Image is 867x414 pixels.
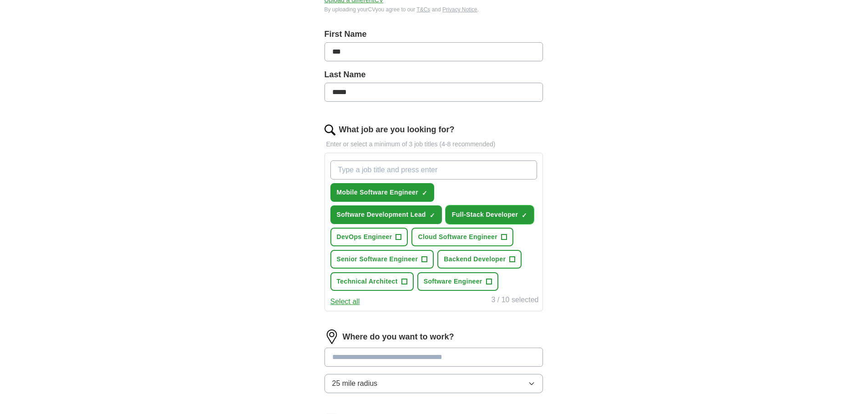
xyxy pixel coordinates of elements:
[330,160,537,180] input: Type a job title and press enter
[446,205,534,224] button: Full-Stack Developer✓
[324,125,335,135] img: search.png
[452,210,518,219] span: Full-Stack Developer
[330,250,434,269] button: Senior Software Engineer
[330,296,360,307] button: Select all
[324,28,543,40] label: First Name
[324,140,543,149] p: Enter or select a minimum of 3 job titles (4-8 recommended)
[324,329,339,344] img: location.png
[417,272,498,291] button: Software Engineer
[337,232,392,242] span: DevOps Engineer
[418,232,497,242] span: Cloud Software Engineer
[324,69,543,81] label: Last Name
[411,228,513,246] button: Cloud Software Engineer
[422,190,427,197] span: ✓
[337,254,418,264] span: Senior Software Engineer
[330,272,414,291] button: Technical Architect
[339,124,455,136] label: What job are you looking for?
[337,188,419,197] span: Mobile Software Engineer
[332,378,378,389] span: 25 mile radius
[324,374,543,393] button: 25 mile radius
[424,277,482,286] span: Software Engineer
[330,228,408,246] button: DevOps Engineer
[444,254,506,264] span: Backend Developer
[430,212,435,219] span: ✓
[416,6,430,13] a: T&Cs
[330,183,435,202] button: Mobile Software Engineer✓
[442,6,477,13] a: Privacy Notice
[337,277,398,286] span: Technical Architect
[337,210,426,219] span: Software Development Lead
[437,250,522,269] button: Backend Developer
[491,294,538,307] div: 3 / 10 selected
[330,205,442,224] button: Software Development Lead✓
[324,5,543,14] div: By uploading your CV you agree to our and .
[522,212,527,219] span: ✓
[343,331,454,343] label: Where do you want to work?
